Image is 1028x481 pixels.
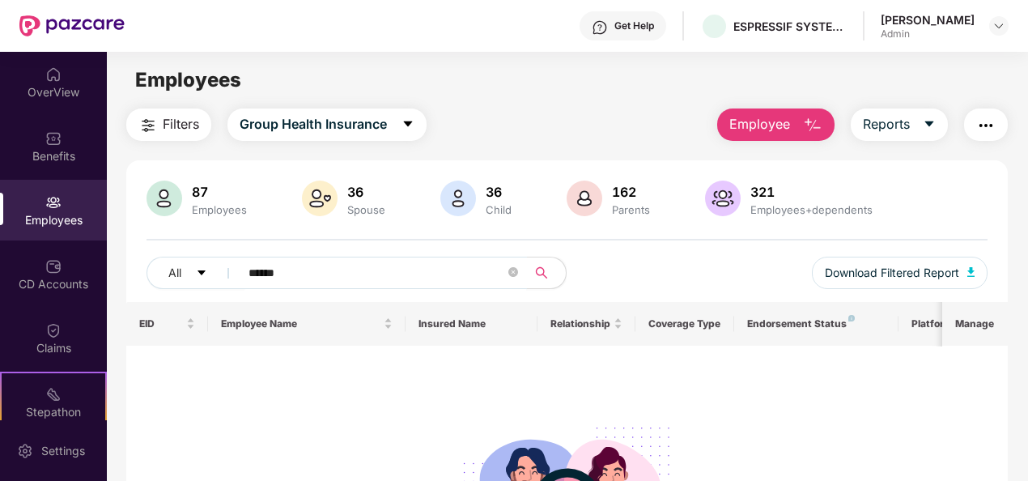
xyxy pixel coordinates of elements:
[19,15,125,36] img: New Pazcare Logo
[135,68,241,92] span: Employees
[609,184,653,200] div: 162
[45,322,62,338] img: svg+xml;base64,PHN2ZyBpZD0iQ2xhaW0iIHhtbG5zPSJodHRwOi8vd3d3LnczLm9yZy8yMDAwL3N2ZyIgd2lkdGg9IjIwIi...
[138,116,158,135] img: svg+xml;base64,PHN2ZyB4bWxucz0iaHR0cDovL3d3dy53My5vcmcvMjAwMC9zdmciIHdpZHRoPSIyNCIgaGVpZ2h0PSIyNC...
[635,302,734,346] th: Coverage Type
[705,181,741,216] img: svg+xml;base64,PHN2ZyB4bWxucz0iaHR0cDovL3d3dy53My5vcmcvMjAwMC9zdmciIHhtbG5zOnhsaW5rPSJodHRwOi8vd3...
[881,12,975,28] div: [PERSON_NAME]
[126,109,211,141] button: Filters
[45,386,62,402] img: svg+xml;base64,PHN2ZyB4bWxucz0iaHR0cDovL3d3dy53My5vcmcvMjAwMC9zdmciIHdpZHRoPSIyMSIgaGVpZ2h0PSIyMC...
[508,266,518,281] span: close-circle
[550,317,611,330] span: Relationship
[139,317,184,330] span: EID
[967,267,975,277] img: svg+xml;base64,PHN2ZyB4bWxucz0iaHR0cDovL3d3dy53My5vcmcvMjAwMC9zdmciIHhtbG5zOnhsaW5rPSJodHRwOi8vd3...
[401,117,414,132] span: caret-down
[482,203,515,216] div: Child
[851,109,948,141] button: Reportscaret-down
[848,315,855,321] img: svg+xml;base64,PHN2ZyB4bWxucz0iaHR0cDovL3d3dy53My5vcmcvMjAwMC9zdmciIHdpZHRoPSI4IiBoZWlnaHQ9IjgiIH...
[240,114,387,134] span: Group Health Insurance
[482,184,515,200] div: 36
[126,302,209,346] th: EID
[508,267,518,277] span: close-circle
[147,181,182,216] img: svg+xml;base64,PHN2ZyB4bWxucz0iaHR0cDovL3d3dy53My5vcmcvMjAwMC9zdmciIHhtbG5zOnhsaW5rPSJodHRwOi8vd3...
[440,181,476,216] img: svg+xml;base64,PHN2ZyB4bWxucz0iaHR0cDovL3d3dy53My5vcmcvMjAwMC9zdmciIHhtbG5zOnhsaW5rPSJodHRwOi8vd3...
[36,443,90,459] div: Settings
[406,302,537,346] th: Insured Name
[147,257,245,289] button: Allcaret-down
[45,258,62,275] img: svg+xml;base64,PHN2ZyBpZD0iQ0RfQWNjb3VudHMiIGRhdGEtbmFtZT0iQ0QgQWNjb3VudHMiIHhtbG5zPSJodHRwOi8vd3...
[45,66,62,83] img: svg+xml;base64,PHN2ZyBpZD0iSG9tZSIgeG1sbnM9Imh0dHA6Ly93d3cudzMub3JnLzIwMDAvc3ZnIiB3aWR0aD0iMjAiIG...
[302,181,338,216] img: svg+xml;base64,PHN2ZyB4bWxucz0iaHR0cDovL3d3dy53My5vcmcvMjAwMC9zdmciIHhtbG5zOnhsaW5rPSJodHRwOi8vd3...
[729,114,790,134] span: Employee
[717,109,835,141] button: Employee
[976,116,996,135] img: svg+xml;base64,PHN2ZyB4bWxucz0iaHR0cDovL3d3dy53My5vcmcvMjAwMC9zdmciIHdpZHRoPSIyNCIgaGVpZ2h0PSIyNC...
[825,264,959,282] span: Download Filtered Report
[942,302,1008,346] th: Manage
[923,117,936,132] span: caret-down
[208,302,406,346] th: Employee Name
[344,203,389,216] div: Spouse
[168,264,181,282] span: All
[911,317,1000,330] div: Platform Status
[567,181,602,216] img: svg+xml;base64,PHN2ZyB4bWxucz0iaHR0cDovL3d3dy53My5vcmcvMjAwMC9zdmciIHhtbG5zOnhsaW5rPSJodHRwOi8vd3...
[812,257,988,289] button: Download Filtered Report
[163,114,199,134] span: Filters
[227,109,427,141] button: Group Health Insurancecaret-down
[747,184,876,200] div: 321
[881,28,975,40] div: Admin
[196,267,207,280] span: caret-down
[344,184,389,200] div: 36
[537,302,636,346] th: Relationship
[17,443,33,459] img: svg+xml;base64,PHN2ZyBpZD0iU2V0dGluZy0yMHgyMCIgeG1sbnM9Imh0dHA6Ly93d3cudzMub3JnLzIwMDAvc3ZnIiB3aW...
[747,317,886,330] div: Endorsement Status
[189,203,250,216] div: Employees
[592,19,608,36] img: svg+xml;base64,PHN2ZyBpZD0iSGVscC0zMngzMiIgeG1sbnM9Imh0dHA6Ly93d3cudzMub3JnLzIwMDAvc3ZnIiB3aWR0aD...
[803,116,822,135] img: svg+xml;base64,PHN2ZyB4bWxucz0iaHR0cDovL3d3dy53My5vcmcvMjAwMC9zdmciIHhtbG5zOnhsaW5rPSJodHRwOi8vd3...
[992,19,1005,32] img: svg+xml;base64,PHN2ZyBpZD0iRHJvcGRvd24tMzJ4MzIiIHhtbG5zPSJodHRwOi8vd3d3LnczLm9yZy8yMDAwL3N2ZyIgd2...
[45,130,62,147] img: svg+xml;base64,PHN2ZyBpZD0iQmVuZWZpdHMiIHhtbG5zPSJodHRwOi8vd3d3LnczLm9yZy8yMDAwL3N2ZyIgd2lkdGg9Ij...
[614,19,654,32] div: Get Help
[45,194,62,211] img: svg+xml;base64,PHN2ZyBpZD0iRW1wbG95ZWVzIiB4bWxucz0iaHR0cDovL3d3dy53My5vcmcvMjAwMC9zdmciIHdpZHRoPS...
[609,203,653,216] div: Parents
[189,184,250,200] div: 87
[221,317,380,330] span: Employee Name
[526,257,567,289] button: search
[747,203,876,216] div: Employees+dependents
[2,404,105,420] div: Stepathon
[526,266,558,279] span: search
[863,114,910,134] span: Reports
[733,19,847,34] div: ESPRESSIF SYSTEMS ([GEOGRAPHIC_DATA]) PRIVATE LIMITED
